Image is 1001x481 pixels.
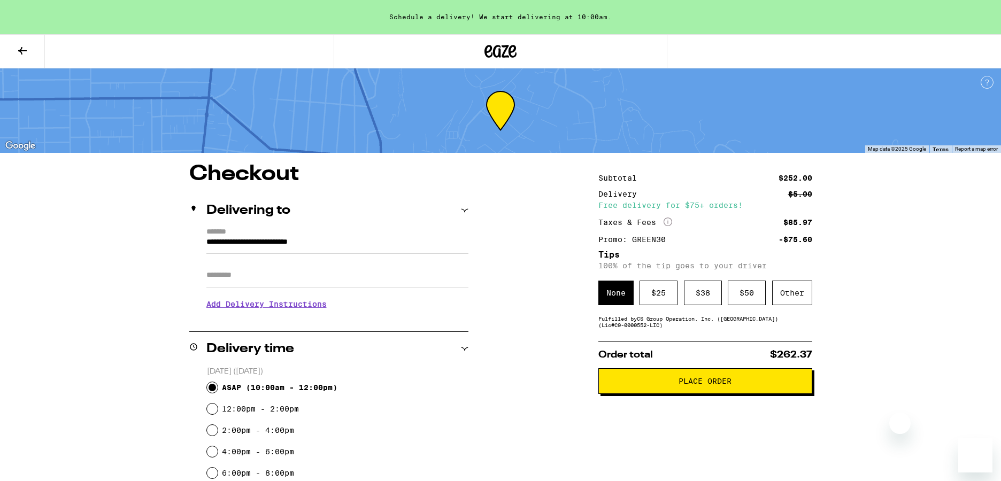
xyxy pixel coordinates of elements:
h1: Checkout [189,164,468,185]
span: Map data ©2025 Google [868,146,926,152]
div: -$75.60 [779,236,812,243]
a: Report a map error [955,146,998,152]
div: $ 25 [640,281,677,305]
label: 4:00pm - 6:00pm [222,447,294,456]
div: Subtotal [598,174,644,182]
div: Other [772,281,812,305]
button: Place Order [598,368,812,394]
div: $5.00 [788,190,812,198]
span: Place Order [679,377,731,385]
div: $ 50 [728,281,766,305]
p: 100% of the tip goes to your driver [598,261,812,270]
h2: Delivery time [206,343,294,355]
div: Taxes & Fees [598,218,672,227]
span: $262.37 [770,350,812,360]
div: $85.97 [783,219,812,226]
label: 6:00pm - 8:00pm [222,469,294,477]
a: Terms [933,146,949,152]
label: 2:00pm - 4:00pm [222,426,294,435]
h3: Add Delivery Instructions [206,292,468,316]
img: Google [3,139,38,153]
div: $ 38 [684,281,722,305]
a: Open this area in Google Maps (opens a new window) [3,139,38,153]
span: Order total [598,350,653,360]
p: [DATE] ([DATE]) [207,367,468,377]
h5: Tips [598,251,812,259]
div: None [598,281,634,305]
div: Free delivery for $75+ orders! [598,201,812,209]
div: Promo: GREEN30 [598,236,673,243]
iframe: Close message [889,413,911,434]
div: $252.00 [779,174,812,182]
p: We'll contact you at [PHONE_NUMBER] when we arrive [206,316,468,325]
div: Fulfilled by CS Group Operation, Inc. ([GEOGRAPHIC_DATA]) (Lic# C9-0000552-LIC ) [598,315,812,328]
div: Delivery [598,190,644,198]
h2: Delivering to [206,204,290,217]
span: ASAP ( 10:00am - 12:00pm ) [222,383,337,392]
label: 12:00pm - 2:00pm [222,405,299,413]
iframe: Button to launch messaging window [958,438,992,472]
